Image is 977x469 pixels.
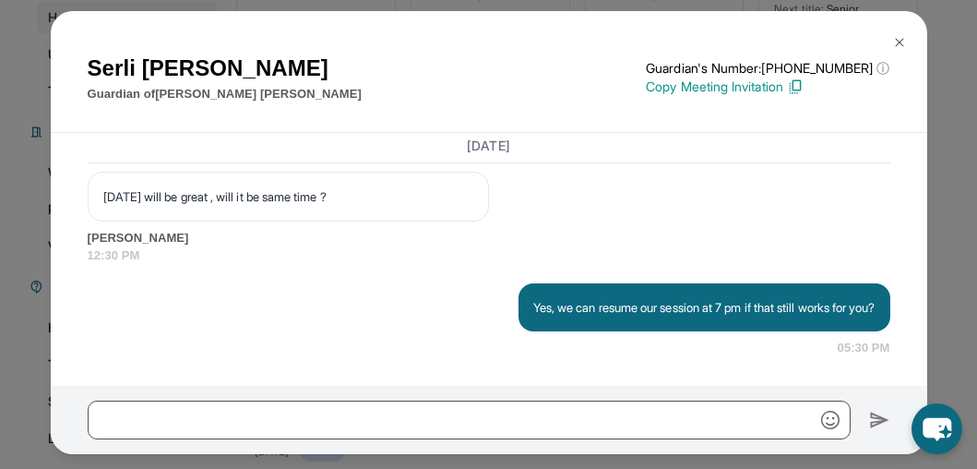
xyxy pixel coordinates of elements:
[88,247,890,265] span: 12:30 PM
[533,298,876,317] p: Yes, we can resume our session at 7 pm if that still works for you?
[88,52,362,85] h1: Serli [PERSON_NAME]
[911,403,962,454] button: chat-button
[88,137,890,155] h3: [DATE]
[646,78,889,96] p: Copy Meeting Invitation
[103,187,473,206] p: [DATE] will be great , will it be same time ?
[646,59,889,78] p: Guardian's Number: [PHONE_NUMBER]
[876,59,889,78] span: ⓘ
[869,409,890,431] img: Send icon
[838,339,890,357] span: 05:30 PM
[88,85,362,103] p: Guardian of [PERSON_NAME] [PERSON_NAME]
[88,229,890,247] span: [PERSON_NAME]
[787,78,804,95] img: Copy Icon
[892,35,907,50] img: Close Icon
[821,411,840,429] img: Emoji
